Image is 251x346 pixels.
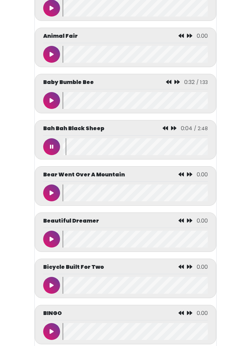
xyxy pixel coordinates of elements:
[43,309,62,317] p: BINGO
[43,124,104,133] p: Bah Bah Black Sheep
[197,263,208,271] span: 0.00
[197,32,208,40] span: 0.00
[43,217,99,225] p: Beautiful Dreamer
[43,78,94,86] p: Baby Bumble Bee
[184,78,195,86] span: 0:32
[197,171,208,178] span: 0.00
[181,124,192,132] span: 0:04
[43,171,125,179] p: Bear Went Over A Mountain
[43,32,78,40] p: Animal Fair
[196,79,208,86] span: / 1:33
[194,125,208,132] span: / 2:48
[197,217,208,225] span: 0.00
[43,263,104,271] p: Bicycle Built For Two
[197,309,208,317] span: 0.00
